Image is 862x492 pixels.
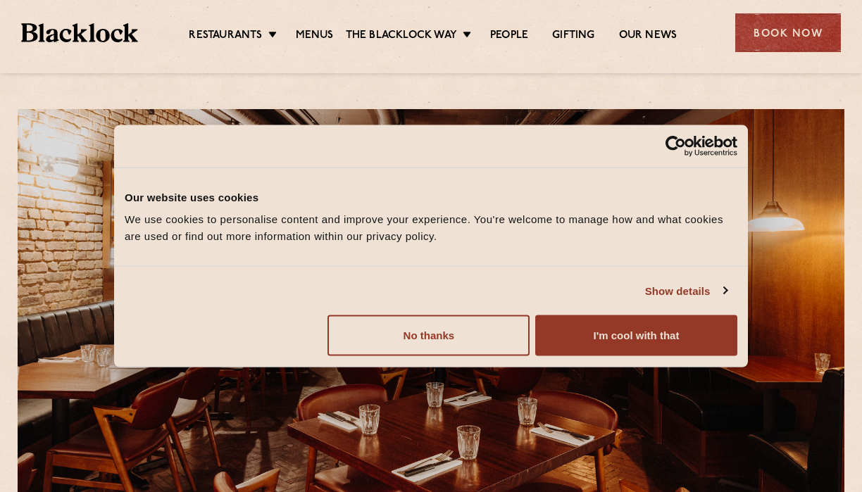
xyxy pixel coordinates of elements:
[327,315,530,356] button: No thanks
[735,13,841,52] div: Book Now
[125,189,737,206] div: Our website uses cookies
[645,282,727,299] a: Show details
[619,29,677,44] a: Our News
[490,29,528,44] a: People
[189,29,262,44] a: Restaurants
[346,29,457,44] a: The Blacklock Way
[614,135,737,156] a: Usercentrics Cookiebot - opens in a new window
[21,23,138,43] img: BL_Textured_Logo-footer-cropped.svg
[296,29,334,44] a: Menus
[535,315,737,356] button: I'm cool with that
[552,29,594,44] a: Gifting
[125,211,737,245] div: We use cookies to personalise content and improve your experience. You're welcome to manage how a...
